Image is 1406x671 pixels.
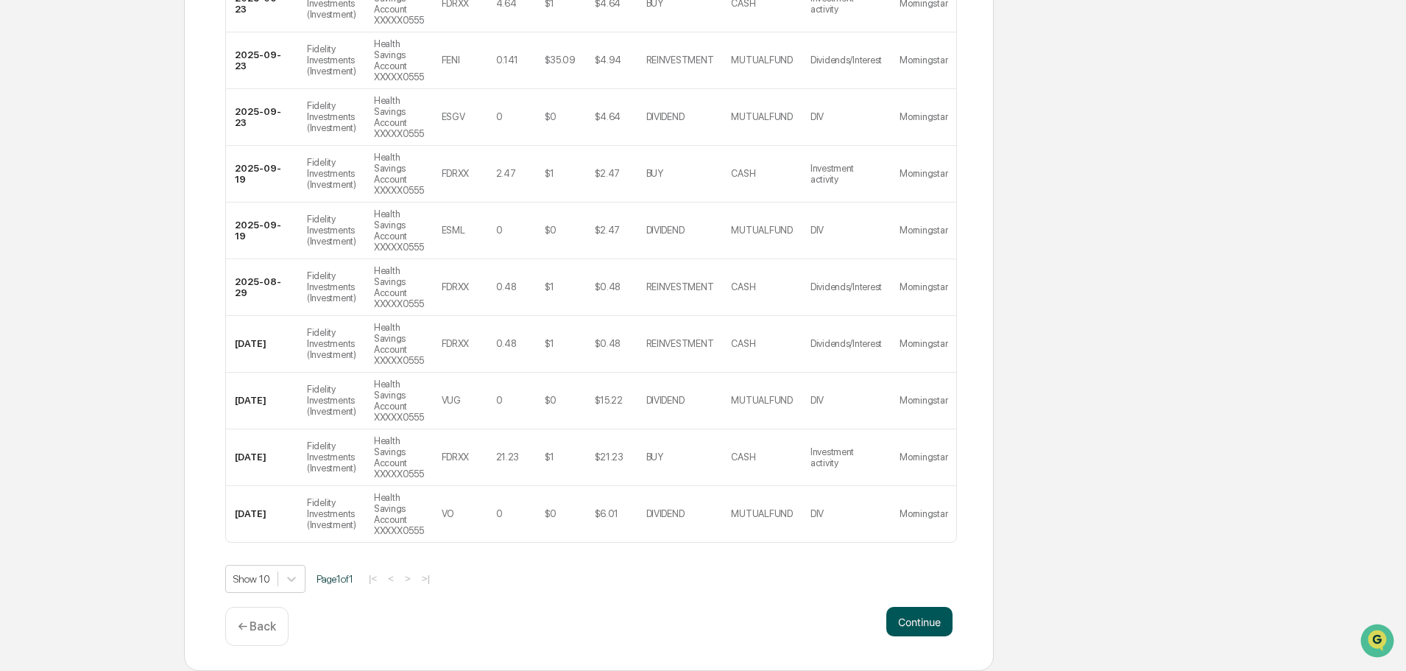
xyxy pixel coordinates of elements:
div: DIV [810,225,824,236]
div: CASH [731,338,755,349]
td: Health Savings Account XXXXX0555 [365,316,433,373]
div: Fidelity Investments (Investment) [307,100,356,133]
td: Morningstar [891,89,956,146]
div: Dividends/Interest [810,55,882,66]
p: How can we help? [15,31,268,55]
div: Fidelity Investments (Investment) [307,157,356,190]
a: Powered byPylon [104,249,178,261]
div: $0.48 [595,281,621,292]
div: $0 [545,508,557,519]
div: $15.22 [595,395,623,406]
button: > [400,572,415,585]
div: FDRXX [442,338,470,349]
div: FENI [442,55,460,66]
a: 🖐️Preclearance [9,180,101,206]
td: Health Savings Account XXXXX0555 [365,373,433,429]
div: VO [442,508,454,519]
button: |< [364,572,381,585]
div: Fidelity Investments (Investment) [307,43,356,77]
div: BUY [646,168,663,179]
div: MUTUALFUND [731,111,792,122]
div: $35.09 [545,55,576,66]
div: CASH [731,168,755,179]
div: Start new chat [50,113,241,127]
div: DIVIDEND [646,395,685,406]
td: Morningstar [891,486,956,542]
button: Start new chat [250,117,268,135]
td: Health Savings Account XXXXX0555 [365,203,433,259]
div: FDRXX [442,281,470,292]
td: 2025-08-29 [226,259,298,316]
div: FDRXX [442,168,470,179]
div: 2.47 [496,168,516,179]
div: ESGV [442,111,465,122]
div: We're available if you need us! [50,127,186,139]
button: Continue [886,607,953,636]
img: 1746055101610-c473b297-6a78-478c-a979-82029cc54cd1 [15,113,41,139]
div: 🗄️ [107,187,119,199]
td: [DATE] [226,486,298,542]
div: Dividends/Interest [810,281,882,292]
div: MUTUALFUND [731,395,792,406]
div: $0 [545,225,557,236]
div: Investment activity [810,163,882,185]
div: 0 [496,225,503,236]
div: DIVIDEND [646,225,685,236]
div: $0 [545,111,557,122]
span: Preclearance [29,186,95,200]
td: 2025-09-19 [226,203,298,259]
div: 0 [496,111,503,122]
div: $4.64 [595,111,621,122]
div: $6.01 [595,508,619,519]
td: Health Savings Account XXXXX0555 [365,259,433,316]
iframe: Open customer support [1359,622,1399,662]
a: 🔎Data Lookup [9,208,99,234]
p: ← Back [238,619,276,633]
td: [DATE] [226,373,298,429]
div: 0.141 [496,55,519,66]
div: 0.48 [496,338,517,349]
div: DIV [810,395,824,406]
div: 0.48 [496,281,517,292]
td: 2025-09-23 [226,32,298,89]
div: VUG [442,395,461,406]
button: < [384,572,398,585]
div: 0 [496,508,503,519]
div: Investment activity [810,446,882,468]
button: >| [417,572,434,585]
div: DIVIDEND [646,508,685,519]
td: Morningstar [891,146,956,203]
td: Morningstar [891,259,956,316]
div: Fidelity Investments (Investment) [307,440,356,474]
span: Data Lookup [29,214,93,228]
div: MUTUALFUND [731,508,792,519]
td: Morningstar [891,429,956,486]
td: Morningstar [891,316,956,373]
div: DIV [810,508,824,519]
div: REINVESTMENT [646,55,714,66]
div: $4.94 [595,55,622,66]
td: Health Savings Account XXXXX0555 [365,146,433,203]
td: 2025-09-23 [226,89,298,146]
div: 0 [496,395,503,406]
div: $2.47 [595,225,621,236]
div: $1 [545,338,554,349]
div: 21.23 [496,452,520,463]
div: 🔎 [15,215,27,227]
a: 🗄️Attestations [101,180,188,206]
div: Fidelity Investments (Investment) [307,214,356,247]
div: $21.23 [595,452,623,463]
span: Pylon [146,250,178,261]
div: Fidelity Investments (Investment) [307,270,356,303]
td: Health Savings Account XXXXX0555 [365,429,433,486]
div: Dividends/Interest [810,338,882,349]
div: $0.48 [595,338,621,349]
td: Health Savings Account XXXXX0555 [365,89,433,146]
div: REINVESTMENT [646,338,714,349]
td: [DATE] [226,316,298,373]
div: $2.47 [595,168,621,179]
td: Health Savings Account XXXXX0555 [365,32,433,89]
div: $1 [545,168,554,179]
div: MUTUALFUND [731,225,792,236]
